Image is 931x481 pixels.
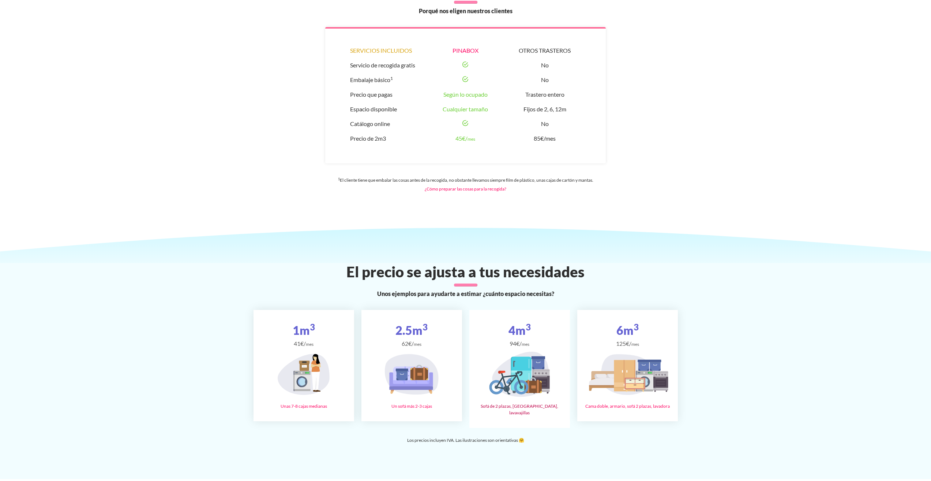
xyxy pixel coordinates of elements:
span: Unos ejemplos para ayudarte a estimar ¿cuánto espacio necesitas? [377,289,554,298]
div: Widget de chat [799,387,931,481]
h2: El precio se ajusta a tus necesidades [249,263,682,281]
div: Sofá de 2 plazas, [GEOGRAPHIC_DATA], lavavajillas [475,403,564,416]
sup: 3 [423,322,428,332]
div: Un sofá más 2-3 cajas [367,403,456,410]
sup: 1 [338,177,340,181]
li: Precio de 2m3 [350,131,422,146]
span: Porqué nos eligen nuestros clientes [419,7,513,15]
a: ¿Cómo preparar las cosas para la recogida? [425,186,506,192]
div: 4m [475,322,564,348]
li: No [509,73,581,87]
sup: 3 [310,322,315,332]
div: Servicios incluidos [350,46,422,55]
div: 6m [583,322,672,348]
small: mes [468,136,475,142]
li: Catálogo online [350,116,422,131]
span: 41€/ [259,339,348,348]
li: Espacio disponible [350,102,422,116]
div: Unas 7-8 cajas medianas [259,403,348,410]
sup: 1 [390,75,393,81]
div: Cama doble, armario, sofá 2 plazas, lavadora [583,403,672,410]
span: 94€/ [475,339,564,348]
li: Embalaje básico [350,73,422,87]
div: 1m [259,322,348,348]
div: 2.5m [367,322,456,348]
li: Trastero entero [509,87,581,102]
li: Servicio de recogida gratis [350,58,422,73]
li: Precio que pagas [350,87,422,102]
sup: 3 [634,322,639,332]
iframe: Chat Widget [799,387,931,481]
span: 125€/ [583,339,672,348]
small: mes [306,341,314,347]
small: El cliente tiene que embalar las cosas antes de la recogida, no obstante llevamos siempre film de... [338,177,593,192]
div: Otros trasteros [509,46,581,55]
small: mes [522,341,529,347]
li: Fijos de 2, 6, 12m [509,102,581,116]
li: Cualquier tamaño [429,102,502,116]
li: 85€/mes [509,131,581,146]
small: mes [414,341,421,347]
small: mes [631,341,639,347]
li: Según lo ocupado [429,87,502,102]
span: 62€/ [367,339,456,348]
small: Los precios incluyen IVA. Las ilustraciones son orientativas 🤗 [407,437,524,443]
li: No [509,58,581,73]
li: No [509,116,581,131]
li: 45€/ [429,131,502,146]
sup: 3 [526,322,531,332]
div: Pinabox [429,46,502,55]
